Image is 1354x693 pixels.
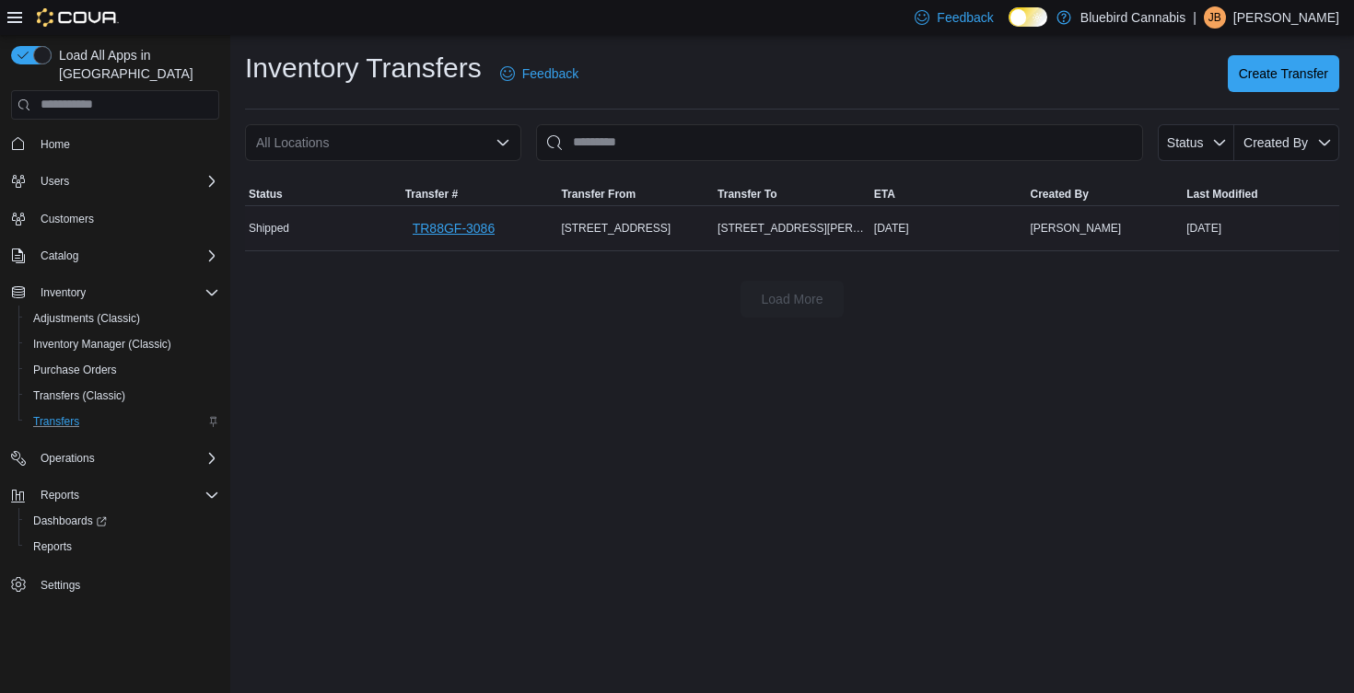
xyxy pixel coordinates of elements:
a: Settings [33,574,88,596]
button: Home [4,131,227,157]
span: Reports [41,488,79,502]
a: TR88GF-3086 [405,210,502,247]
span: [STREET_ADDRESS][PERSON_NAME] [718,221,867,236]
span: Purchase Orders [33,363,117,377]
a: Purchase Orders [26,359,124,381]
span: Transfers (Classic) [26,385,219,407]
button: Purchase Orders [18,357,227,383]
span: Reports [26,536,219,558]
button: Status [1158,124,1234,161]
p: [PERSON_NAME] [1233,6,1339,29]
a: Home [33,133,77,156]
span: Inventory Manager (Classic) [26,333,219,355]
span: Feedback [522,64,578,83]
a: Customers [33,208,101,230]
input: Dark Mode [1009,7,1047,27]
span: Transfer To [718,187,776,202]
a: Transfers [26,410,87,433]
span: Load All Apps in [GEOGRAPHIC_DATA] [52,46,219,83]
span: Operations [41,451,95,466]
span: Catalog [33,245,219,267]
p: | [1193,6,1196,29]
span: Feedback [937,8,993,27]
p: Bluebird Cannabis [1080,6,1185,29]
span: Reports [33,484,219,506]
button: Operations [33,447,102,469]
div: [DATE] [1183,217,1339,239]
button: Reports [4,482,227,508]
div: jonathan bourdeau [1204,6,1226,29]
button: Transfers (Classic) [18,383,227,409]
button: Reports [18,534,227,560]
button: Create Transfer [1228,55,1339,92]
span: Reports [33,539,72,554]
span: Operations [33,447,219,469]
span: Customers [41,212,94,226]
button: Transfer From [557,183,714,205]
a: Dashboards [26,510,114,532]
button: Adjustments (Classic) [18,306,227,331]
button: Settings [4,571,227,597]
span: ETA [874,187,895,202]
span: Settings [33,572,219,595]
span: Inventory Manager (Classic) [33,337,171,352]
span: Transfers [33,414,79,429]
span: Transfers [26,410,219,433]
button: Customers [4,205,227,232]
span: Create Transfer [1239,64,1328,83]
span: Users [41,174,69,189]
span: Transfer From [561,187,636,202]
span: Transfer # [405,187,458,202]
span: Status [1167,135,1204,150]
span: Users [33,170,219,192]
input: This is a search bar. After typing your query, hit enter to filter the results lower in the page. [536,124,1143,161]
a: Transfers (Classic) [26,385,133,407]
span: Home [41,137,70,152]
a: Adjustments (Classic) [26,307,147,329]
span: TR88GF-3086 [413,219,495,237]
span: Dashboards [33,514,107,528]
button: Inventory [33,282,93,304]
a: Dashboards [18,508,227,534]
button: Catalog [4,243,227,269]
button: Open list of options [496,135,510,150]
button: Inventory [4,280,227,306]
img: Cova [37,8,119,27]
span: [PERSON_NAME] [1031,221,1122,236]
span: Created By [1243,135,1308,150]
button: ETA [870,183,1027,205]
nav: Complex example [11,123,219,646]
span: Inventory [33,282,219,304]
div: [DATE] [870,217,1027,239]
button: Reports [33,484,87,506]
button: Transfer # [402,183,558,205]
button: Inventory Manager (Classic) [18,331,227,357]
button: Users [33,170,76,192]
button: Last Modified [1183,183,1339,205]
span: Customers [33,207,219,230]
a: Reports [26,536,79,558]
span: Purchase Orders [26,359,219,381]
span: Settings [41,578,80,593]
button: Status [245,183,402,205]
a: Inventory Manager (Classic) [26,333,179,355]
a: Feedback [493,55,586,92]
button: Load More [741,281,844,318]
span: Transfers (Classic) [33,388,125,403]
button: Transfers [18,409,227,434]
span: Last Modified [1186,187,1257,202]
span: Adjustments (Classic) [33,311,140,326]
span: Adjustments (Classic) [26,307,219,329]
button: Catalog [33,245,86,267]
button: Created By [1027,183,1184,205]
h1: Inventory Transfers [245,50,482,87]
span: Shipped [249,221,289,236]
span: Dashboards [26,510,219,532]
span: Load More [762,290,823,308]
button: Operations [4,445,227,471]
span: jb [1208,6,1221,29]
span: [STREET_ADDRESS] [561,221,671,236]
span: Dark Mode [1009,27,1010,28]
button: Users [4,168,227,194]
span: Status [249,187,283,202]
